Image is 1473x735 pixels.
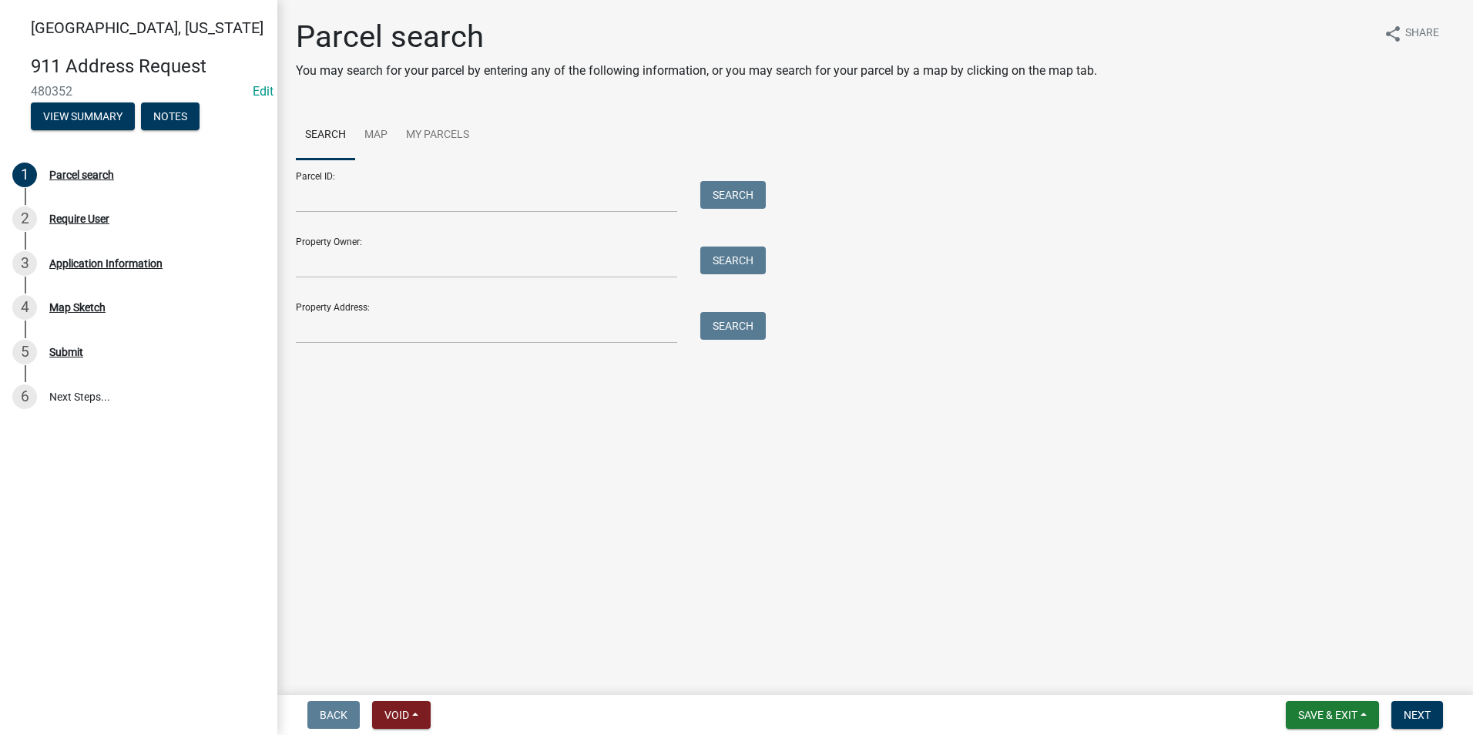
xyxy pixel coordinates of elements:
button: Next [1391,701,1443,729]
h1: Parcel search [296,18,1097,55]
h4: 911 Address Request [31,55,265,78]
div: 1 [12,163,37,187]
span: Save & Exit [1298,709,1357,721]
a: Search [296,111,355,160]
button: Void [372,701,431,729]
div: 2 [12,206,37,231]
div: Application Information [49,258,163,269]
button: View Summary [31,102,135,130]
wm-modal-confirm: Notes [141,111,200,123]
span: 480352 [31,84,247,99]
span: Back [320,709,347,721]
button: Search [700,247,766,274]
div: Parcel search [49,169,114,180]
a: My Parcels [397,111,478,160]
button: Back [307,701,360,729]
a: Map [355,111,397,160]
wm-modal-confirm: Summary [31,111,135,123]
wm-modal-confirm: Edit Application Number [253,84,273,99]
p: You may search for your parcel by entering any of the following information, or you may search fo... [296,62,1097,80]
button: Save & Exit [1286,701,1379,729]
div: Require User [49,213,109,224]
span: [GEOGRAPHIC_DATA], [US_STATE] [31,18,263,37]
i: share [1384,25,1402,43]
div: Submit [49,347,83,357]
a: Edit [253,84,273,99]
div: 6 [12,384,37,409]
button: shareShare [1371,18,1451,49]
div: 5 [12,340,37,364]
button: Search [700,181,766,209]
button: Notes [141,102,200,130]
span: Share [1405,25,1439,43]
span: Void [384,709,409,721]
button: Search [700,312,766,340]
div: Map Sketch [49,302,106,313]
span: Next [1404,709,1431,721]
div: 3 [12,251,37,276]
div: 4 [12,295,37,320]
